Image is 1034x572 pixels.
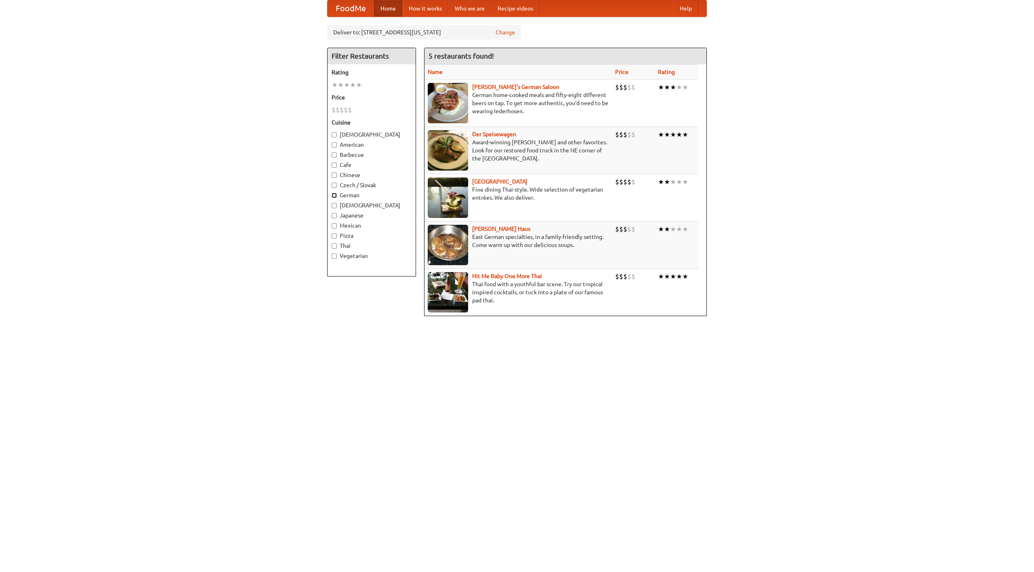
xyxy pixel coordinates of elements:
li: ★ [670,177,676,186]
ng-pluralize: 5 restaurants found! [429,52,494,60]
a: Price [615,69,628,75]
a: Der Speisewagen [472,131,516,137]
li: $ [615,130,619,139]
li: $ [631,225,635,234]
input: Czech / Slovak [332,183,337,188]
li: $ [631,130,635,139]
div: Deliver to: [STREET_ADDRESS][US_STATE] [327,25,521,40]
li: ★ [682,272,688,281]
li: ★ [682,130,688,139]
li: $ [627,130,631,139]
li: $ [332,106,336,114]
li: $ [615,177,619,186]
li: $ [631,177,635,186]
p: East German specialties, in a family-friendly setting. Come warm up with our delicious soups. [428,233,609,249]
li: ★ [682,83,688,92]
label: [DEMOGRAPHIC_DATA] [332,131,412,139]
a: Recipe videos [491,0,540,17]
li: $ [619,130,623,139]
a: Name [428,69,443,75]
a: Change [496,28,515,36]
li: $ [623,177,627,186]
label: Mexican [332,222,412,230]
input: [DEMOGRAPHIC_DATA] [332,132,337,137]
a: Hit Me Baby One More Thai [472,273,542,279]
p: Award-winning [PERSON_NAME] and other favorites. Look for our restored food truck in the NE corne... [428,138,609,163]
li: ★ [670,83,676,92]
li: $ [619,177,623,186]
label: Japanese [332,211,412,220]
input: Pizza [332,233,337,239]
li: $ [615,83,619,92]
img: babythai.jpg [428,272,468,312]
li: ★ [350,80,356,89]
li: $ [615,272,619,281]
input: American [332,142,337,148]
li: $ [348,106,352,114]
label: American [332,141,412,149]
input: Japanese [332,213,337,218]
a: FoodMe [328,0,374,17]
li: ★ [682,177,688,186]
input: Cafe [332,163,337,168]
li: ★ [658,225,664,234]
li: ★ [676,83,682,92]
li: $ [619,83,623,92]
a: Home [374,0,402,17]
input: Thai [332,243,337,249]
p: Fine dining Thai-style. Wide selection of vegetarian entrées. We also deliver. [428,186,609,202]
li: $ [631,83,635,92]
img: esthers.jpg [428,83,468,123]
p: Thai food with a youthful bar scene. Try our tropical inspired cocktails, or tuck into a plate of... [428,280,609,304]
li: $ [344,106,348,114]
label: German [332,191,412,199]
li: ★ [670,130,676,139]
li: $ [627,83,631,92]
li: $ [627,225,631,234]
h4: Filter Restaurants [328,48,416,64]
li: $ [623,83,627,92]
li: ★ [676,130,682,139]
li: $ [340,106,344,114]
input: Chinese [332,173,337,178]
h5: Price [332,93,412,101]
li: ★ [664,83,670,92]
a: Who we are [448,0,491,17]
img: speisewagen.jpg [428,130,468,171]
input: German [332,193,337,198]
li: ★ [676,225,682,234]
a: Rating [658,69,675,75]
input: [DEMOGRAPHIC_DATA] [332,203,337,208]
li: ★ [664,177,670,186]
a: [GEOGRAPHIC_DATA] [472,178,528,185]
a: Help [673,0,698,17]
li: ★ [658,83,664,92]
li: ★ [658,272,664,281]
li: ★ [332,80,338,89]
li: ★ [658,130,664,139]
input: Vegetarian [332,253,337,259]
img: kohlhaus.jpg [428,225,468,265]
li: ★ [676,177,682,186]
li: ★ [658,177,664,186]
a: How it works [402,0,448,17]
li: $ [623,225,627,234]
a: [PERSON_NAME] Haus [472,226,530,232]
li: $ [623,130,627,139]
li: ★ [338,80,344,89]
label: Czech / Slovak [332,181,412,189]
h5: Rating [332,68,412,76]
h5: Cuisine [332,118,412,127]
li: $ [631,272,635,281]
label: Vegetarian [332,252,412,260]
label: Cafe [332,161,412,169]
li: $ [619,225,623,234]
p: German home-cooked meals and fifty-eight different beers on tap. To get more authentic, you'd nee... [428,91,609,115]
a: [PERSON_NAME]'s German Saloon [472,84,559,90]
label: Chinese [332,171,412,179]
